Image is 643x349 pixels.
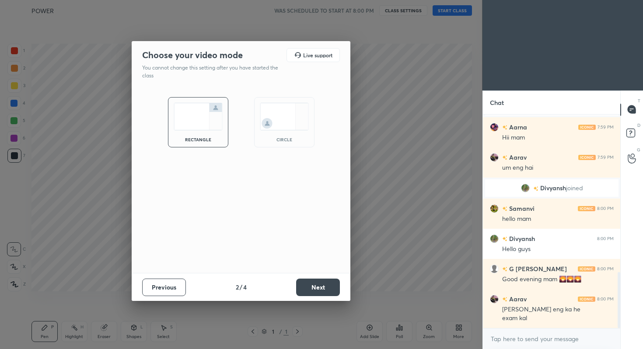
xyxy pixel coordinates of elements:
[502,297,507,302] img: no-rating-badge.077c3623.svg
[566,185,583,192] span: joined
[502,237,507,241] img: no-rating-badge.077c3623.svg
[521,184,529,192] img: 08e885829a224f4db9fd1cbe1e47c23f.jpg
[142,279,186,296] button: Previous
[507,204,535,213] h6: Samanvi
[598,124,614,129] div: 7:59 PM
[490,234,499,243] img: 08e885829a224f4db9fd1cbe1e47c23f.jpg
[490,122,499,131] img: 812a84f9c9d449618d88930decd400d1.jpg
[507,294,527,304] h6: Aarav
[142,49,243,61] h2: Choose your video mode
[597,266,614,271] div: 8:00 PM
[507,234,535,243] h6: Divyansh
[502,206,507,211] img: no-rating-badge.077c3623.svg
[578,124,596,129] img: iconic-light.a09c19a4.png
[240,283,242,292] h4: /
[303,52,332,58] h5: Live support
[502,245,614,254] div: Hello guys
[174,103,223,130] img: normalScreenIcon.ae25ed63.svg
[502,133,614,142] div: Hii mam
[502,155,507,160] img: no-rating-badge.077c3623.svg
[637,147,640,153] p: G
[507,264,567,273] h6: G [PERSON_NAME]
[578,296,595,301] img: iconic-light.a09c19a4.png
[243,283,247,292] h4: 4
[490,153,499,161] img: 71958bc23df3477a82d9c91027a2e225.jpg
[638,98,640,104] p: T
[597,236,614,241] div: 8:00 PM
[502,314,614,323] div: exam kal
[296,279,340,296] button: Next
[598,154,614,160] div: 7:59 PM
[490,264,499,273] img: default.png
[490,204,499,213] img: 95998f70456b41ac86ae325452b55642.jpg
[597,296,614,301] div: 8:00 PM
[597,206,614,211] div: 8:00 PM
[502,164,614,172] div: um eng hai
[236,283,239,292] h4: 2
[578,154,596,160] img: iconic-light.a09c19a4.png
[181,137,216,142] div: rectangle
[260,103,309,130] img: circleScreenIcon.acc0effb.svg
[490,294,499,303] img: 71958bc23df3477a82d9c91027a2e225.jpg
[502,267,507,272] img: no-rating-badge.077c3623.svg
[578,206,595,211] img: iconic-light.a09c19a4.png
[533,186,538,191] img: no-rating-badge.077c3623.svg
[637,122,640,129] p: D
[483,115,621,328] div: grid
[507,122,527,132] h6: Aarna
[502,305,614,314] div: [PERSON_NAME] eng ka he
[142,64,284,80] p: You cannot change this setting after you have started the class
[502,125,507,130] img: no-rating-badge.077c3623.svg
[507,153,527,162] h6: Aarav
[502,215,614,223] div: hello mam
[483,91,511,114] p: Chat
[267,137,302,142] div: circle
[578,266,595,271] img: iconic-light.a09c19a4.png
[502,275,614,284] div: Good evening mam 🌄🌄🌄
[540,185,566,192] span: Divyansh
